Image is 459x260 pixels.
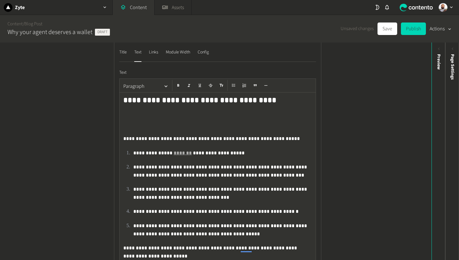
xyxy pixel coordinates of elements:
img: Zyte [4,3,12,12]
div: Preview [436,54,442,70]
div: Links [149,47,158,57]
h2: Zyte [15,4,25,11]
div: Text [134,47,141,57]
button: Save [378,22,397,35]
button: Actions [430,22,452,35]
div: Title [119,47,127,57]
button: Publish [401,22,426,35]
span: Page Settings [449,54,456,80]
span: Draft [95,29,110,36]
a: Blog Post [24,21,42,27]
a: Content [7,21,23,27]
button: Paragraph [121,80,171,92]
span: Unsaved changes [341,25,374,32]
span: Text [119,69,126,76]
div: Config [198,47,209,57]
img: Cleber Alexandre [439,3,447,12]
h2: Why your agent deserves a wallet [7,27,92,37]
span: / [23,21,24,27]
div: Module Width [166,47,190,57]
